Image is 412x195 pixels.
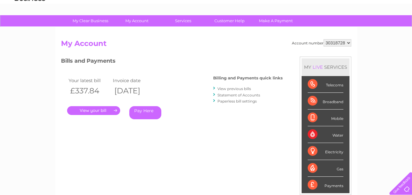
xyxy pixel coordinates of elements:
[67,106,120,115] a: .
[308,177,343,193] div: Payments
[67,85,111,97] th: £337.84
[308,110,343,126] div: Mobile
[392,26,406,30] a: Log out
[292,39,351,47] div: Account number
[61,39,351,51] h2: My Account
[111,85,156,97] th: [DATE]
[297,3,339,11] a: 0333 014 3131
[320,26,333,30] a: Energy
[62,3,350,30] div: Clear Business is a trading name of Verastar Limited (registered in [GEOGRAPHIC_DATA] No. 3667643...
[311,64,324,70] div: LIVE
[308,93,343,110] div: Broadband
[308,76,343,93] div: Telecoms
[371,26,386,30] a: Contact
[217,86,251,91] a: View previous bills
[308,160,343,177] div: Gas
[65,15,116,26] a: My Clear Business
[61,57,283,67] h3: Bills and Payments
[337,26,355,30] a: Telecoms
[129,106,161,119] a: Pay Here
[302,58,349,76] div: MY SERVICES
[217,93,260,97] a: Statement of Accounts
[213,76,283,80] h4: Billing and Payments quick links
[204,15,255,26] a: Customer Help
[308,143,343,160] div: Electricity
[112,15,162,26] a: My Account
[359,26,368,30] a: Blog
[111,76,156,85] td: Invoice date
[308,126,343,143] div: Water
[158,15,208,26] a: Services
[305,26,316,30] a: Water
[217,99,257,103] a: Paperless bill settings
[67,76,111,85] td: Your latest bill
[14,16,45,34] img: logo.png
[251,15,301,26] a: Make A Payment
